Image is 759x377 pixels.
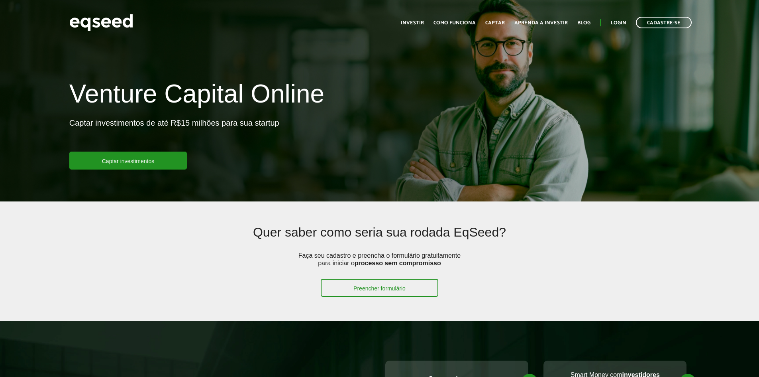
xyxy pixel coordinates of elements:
[69,12,133,33] img: EqSeed
[514,20,568,26] a: Aprenda a investir
[577,20,590,26] a: Blog
[69,80,324,112] h1: Venture Capital Online
[355,260,441,266] strong: processo sem compromisso
[401,20,424,26] a: Investir
[611,20,626,26] a: Login
[321,279,438,297] a: Preencher formulário
[69,152,187,170] a: Captar investimentos
[636,17,692,28] a: Cadastre-se
[132,225,626,251] h2: Quer saber como seria sua rodada EqSeed?
[296,252,463,279] p: Faça seu cadastro e preencha o formulário gratuitamente para iniciar o
[485,20,505,26] a: Captar
[69,118,279,152] p: Captar investimentos de até R$15 milhões para sua startup
[433,20,476,26] a: Como funciona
